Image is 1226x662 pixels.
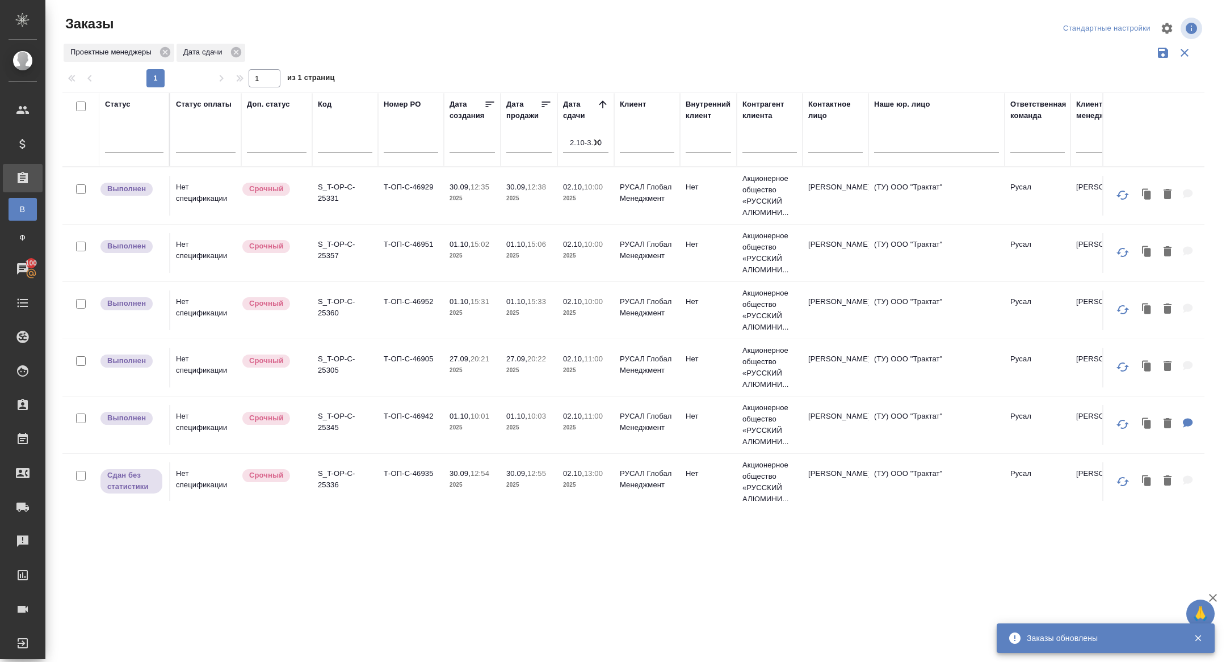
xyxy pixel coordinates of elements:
[527,412,546,420] p: 10:03
[808,99,863,121] div: Контактное лицо
[105,99,131,110] div: Статус
[620,411,674,433] p: РУСАЛ Глобал Менеджмент
[803,290,868,330] td: [PERSON_NAME]
[868,462,1005,502] td: (ТУ) ООО "Трактат"
[177,44,245,62] div: Дата сдачи
[450,193,495,204] p: 2025
[318,353,372,376] p: S_T-OP-C-25305
[107,470,156,492] p: Сдан без статистики
[1186,633,1210,643] button: Закрыть
[9,198,37,221] a: В
[99,411,163,426] div: Выставляет ПМ после сдачи и проведения начислений. Последний этап для ПМа
[563,297,584,306] p: 02.10,
[170,233,241,273] td: Нет спецификации
[241,239,306,254] div: Выставляется автоматически, если на указанный объем услуг необходимо больше времени в стандартном...
[506,355,527,363] p: 27.09,
[584,469,603,478] p: 13:00
[506,422,552,433] p: 2025
[450,412,471,420] p: 01.10,
[241,468,306,483] div: Выставляется автоматически, если на указанный объем услуг необходимо больше времени в стандартном...
[9,226,37,249] a: Ф
[170,348,241,387] td: Нет спецификации
[506,240,527,248] p: 01.10,
[620,296,674,319] p: РУСАЛ Глобал Менеджмент
[64,44,174,62] div: Проектные менеджеры
[450,469,471,478] p: 30.09,
[471,355,489,363] p: 20:21
[1136,355,1158,378] button: Клонировать
[471,183,489,191] p: 12:35
[686,182,731,193] p: Нет
[471,297,489,306] p: 15:31
[584,297,603,306] p: 10:00
[584,183,603,191] p: 10:00
[506,183,527,191] p: 30.09,
[378,348,444,387] td: Т-ОП-С-46905
[506,297,527,306] p: 01.10,
[99,182,163,197] div: Выставляет ПМ после сдачи и проведения начислений. Последний этап для ПМа
[1005,233,1070,273] td: Русал
[563,412,584,420] p: 02.10,
[686,353,731,365] p: Нет
[563,240,584,248] p: 02.10,
[241,182,306,197] div: Выставляется автоматически, если на указанный объем услуг необходимо больше времени в стандартном...
[378,233,444,273] td: Т-ОП-С-46951
[471,240,489,248] p: 15:02
[378,405,444,445] td: Т-ОП-С-46942
[287,71,335,87] span: из 1 страниц
[620,99,646,110] div: Клиент
[563,250,608,262] p: 2025
[107,412,146,424] p: Выполнен
[450,250,495,262] p: 2025
[107,241,146,252] p: Выполнен
[1174,42,1195,64] button: Сбросить фильтры
[527,240,546,248] p: 15:06
[318,411,372,433] p: S_T-OP-C-25345
[506,307,552,319] p: 2025
[686,468,731,479] p: Нет
[1076,99,1131,121] div: Клиентские менеджеры
[450,307,495,319] p: 2025
[3,255,43,283] a: 100
[1152,42,1174,64] button: Сохранить фильтры
[506,99,540,121] div: Дата продажи
[450,183,471,191] p: 30.09,
[584,355,603,363] p: 11:00
[450,355,471,363] p: 27.09,
[1191,602,1210,626] span: 🙏
[450,240,471,248] p: 01.10,
[1027,633,1177,644] div: Заказы обновлены
[868,348,1005,387] td: (ТУ) ООО "Трактат"
[14,232,31,243] span: Ф
[686,411,731,422] p: Нет
[563,99,597,121] div: Дата сдачи
[70,47,156,58] p: Проектные менеджеры
[1158,470,1177,493] button: Удалить
[19,258,44,269] span: 100
[450,297,471,306] p: 01.10,
[742,402,797,448] p: Акционерное общество «РУССКИЙ АЛЮМИНИ...
[742,230,797,276] p: Акционерное общество «РУССКИЙ АЛЮМИНИ...
[506,469,527,478] p: 30.09,
[506,365,552,376] p: 2025
[620,468,674,491] p: РУСАЛ Глобал Менеджмент
[803,405,868,445] td: [PERSON_NAME]
[183,47,226,58] p: Дата сдачи
[249,355,283,366] p: Срочный
[1136,412,1158,436] button: Клонировать
[318,468,372,491] p: S_T-OP-C-25336
[1109,468,1136,495] button: Обновить
[1005,462,1070,502] td: Русал
[170,405,241,445] td: Нет спецификации
[563,479,608,491] p: 2025
[1153,15,1181,42] span: Настроить таблицу
[318,239,372,262] p: S_T-OP-C-25357
[1158,355,1177,378] button: Удалить
[563,422,608,433] p: 2025
[249,183,283,195] p: Срочный
[1158,183,1177,206] button: Удалить
[1005,405,1070,445] td: Русал
[1060,20,1153,37] div: split button
[241,411,306,426] div: Выставляется автоматически, если на указанный объем услуг необходимо больше времени в стандартном...
[170,462,241,502] td: Нет спецификации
